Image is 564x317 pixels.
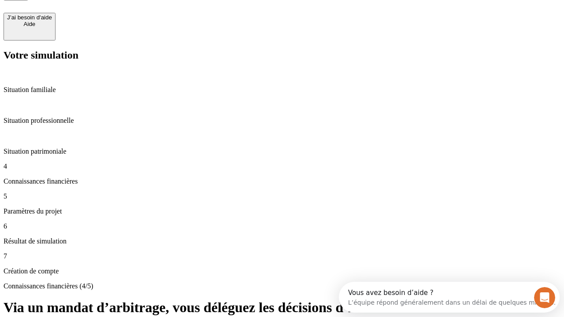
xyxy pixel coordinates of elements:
p: 7 [4,252,560,260]
p: 4 [4,162,560,170]
p: 5 [4,192,560,200]
p: 6 [4,222,560,230]
iframe: Intercom live chat discovery launcher [339,282,560,313]
div: Aide [7,21,52,27]
div: L’équipe répond généralement dans un délai de quelques minutes. [9,15,217,24]
button: J’ai besoin d'aideAide [4,13,56,41]
p: Connaissances financières [4,177,560,185]
p: Situation familiale [4,86,560,94]
p: Connaissances financières (4/5) [4,282,560,290]
p: Création de compte [4,267,560,275]
p: Résultat de simulation [4,237,560,245]
p: Paramètres du projet [4,207,560,215]
div: Vous avez besoin d’aide ? [9,7,217,15]
div: Ouvrir le Messenger Intercom [4,4,243,28]
p: Situation professionnelle [4,117,560,125]
h2: Votre simulation [4,49,560,61]
div: J’ai besoin d'aide [7,14,52,21]
p: Situation patrimoniale [4,147,560,155]
iframe: Intercom live chat [534,287,555,308]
